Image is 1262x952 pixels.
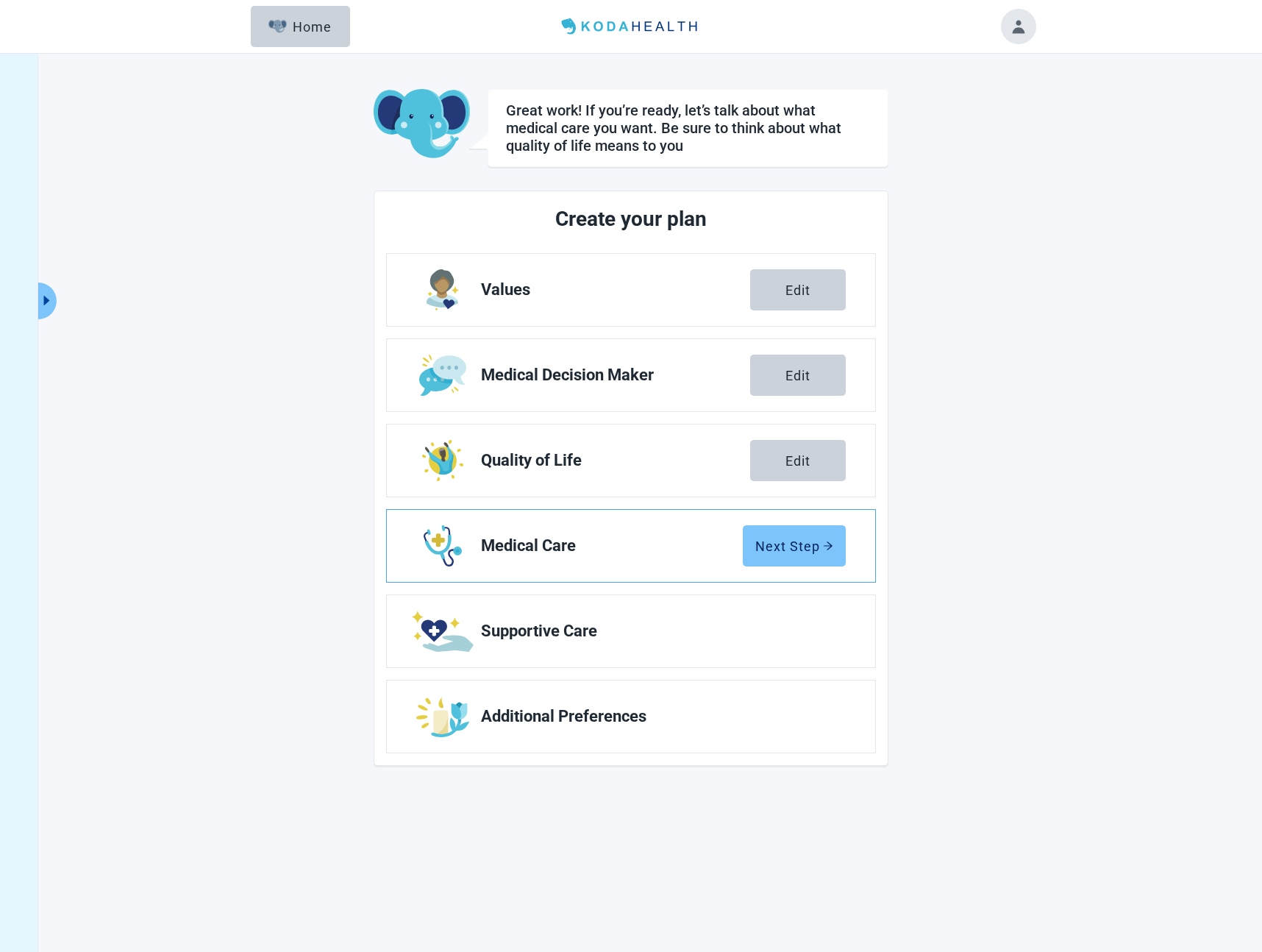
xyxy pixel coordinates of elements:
img: Elephant [268,20,287,33]
button: Edit [750,269,846,310]
button: Edit [750,355,846,396]
button: Expand menu [38,283,57,319]
button: ElephantHome [251,6,350,47]
button: Next Steparrow-right [743,525,846,566]
button: Edit [750,440,846,481]
span: arrow-right [823,541,833,551]
div: Home [268,19,332,34]
div: Edit [785,283,810,297]
div: Edit [785,453,810,468]
span: caret-right [40,294,54,308]
div: Next Step [755,539,833,553]
div: Edit [785,368,810,383]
